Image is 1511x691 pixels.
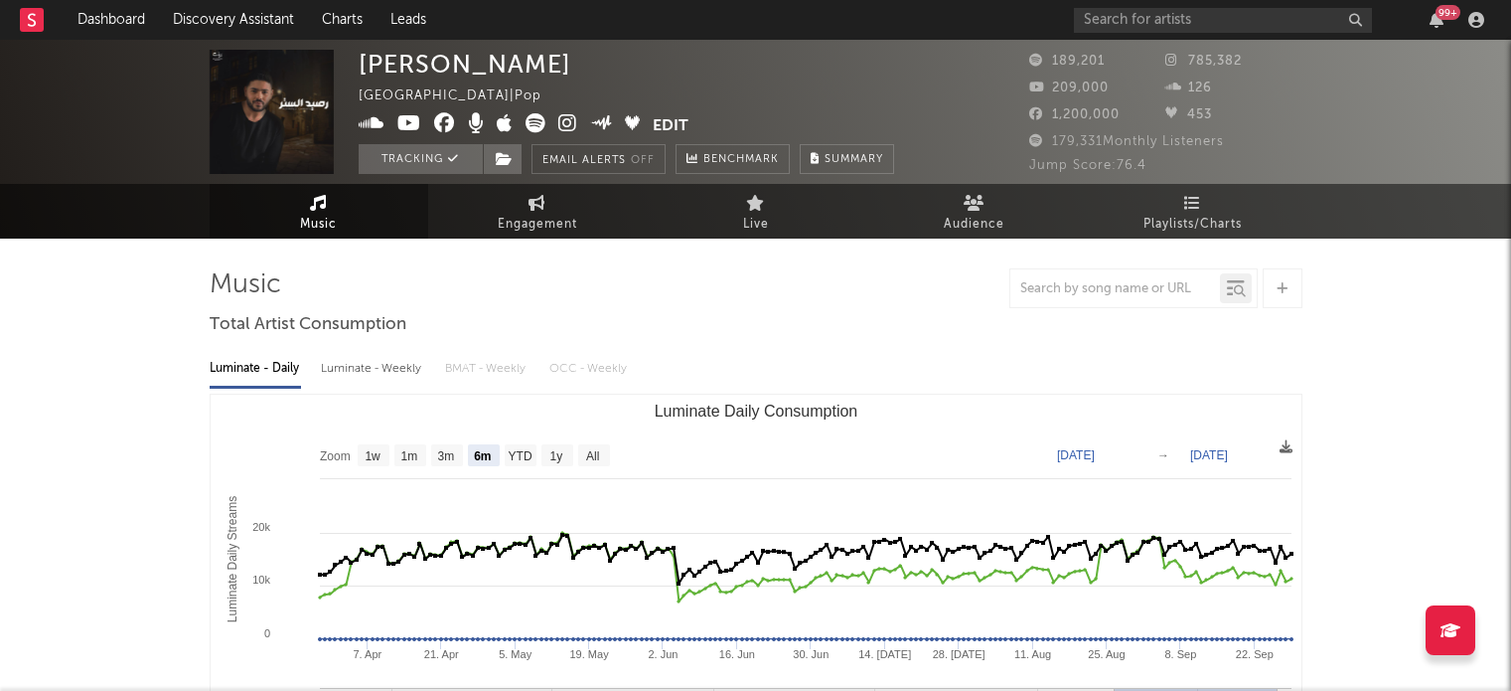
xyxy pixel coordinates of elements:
[1165,82,1212,94] span: 126
[210,313,406,337] span: Total Artist Consumption
[549,449,562,463] text: 1y
[585,449,598,463] text: All
[437,449,454,463] text: 3m
[210,352,301,386] div: Luminate - Daily
[1057,448,1095,462] text: [DATE]
[499,648,532,660] text: 5. May
[1430,12,1443,28] button: 99+
[365,449,380,463] text: 1w
[359,144,483,174] button: Tracking
[531,144,666,174] button: Email AlertsOff
[676,144,790,174] a: Benchmark
[1029,108,1120,121] span: 1,200,000
[1029,159,1146,172] span: Jump Score: 76.4
[1165,55,1242,68] span: 785,382
[1074,8,1372,33] input: Search for artists
[1029,82,1109,94] span: 209,000
[300,213,337,237] span: Music
[263,627,269,639] text: 0
[1164,648,1196,660] text: 8. Sep
[648,648,678,660] text: 2. Jun
[1084,184,1302,239] a: Playlists/Charts
[498,213,577,237] span: Engagement
[569,648,609,660] text: 19. May
[1029,55,1105,68] span: 189,201
[474,449,491,463] text: 6m
[353,648,381,660] text: 7. Apr
[1143,213,1242,237] span: Playlists/Charts
[423,648,458,660] text: 21. Apr
[252,574,270,586] text: 10k
[400,449,417,463] text: 1m
[932,648,984,660] text: 28. [DATE]
[1013,648,1050,660] text: 11. Aug
[1190,448,1228,462] text: [DATE]
[944,213,1004,237] span: Audience
[428,184,647,239] a: Engagement
[825,154,883,165] span: Summary
[320,449,351,463] text: Zoom
[865,184,1084,239] a: Audience
[631,155,655,166] em: Off
[508,449,531,463] text: YTD
[743,213,769,237] span: Live
[1157,448,1169,462] text: →
[793,648,829,660] text: 30. Jun
[252,521,270,533] text: 20k
[359,50,571,79] div: [PERSON_NAME]
[321,352,425,386] div: Luminate - Weekly
[1235,648,1273,660] text: 22. Sep
[800,144,894,174] button: Summary
[718,648,754,660] text: 16. Jun
[653,113,688,138] button: Edit
[1165,108,1212,121] span: 453
[210,184,428,239] a: Music
[647,184,865,239] a: Live
[1010,281,1220,297] input: Search by song name or URL
[1435,5,1460,20] div: 99 +
[226,496,239,622] text: Luminate Daily Streams
[359,85,564,108] div: [GEOGRAPHIC_DATA] | Pop
[858,648,911,660] text: 14. [DATE]
[1088,648,1125,660] text: 25. Aug
[703,148,779,172] span: Benchmark
[1029,135,1224,148] span: 179,331 Monthly Listeners
[654,403,857,420] text: Luminate Daily Consumption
